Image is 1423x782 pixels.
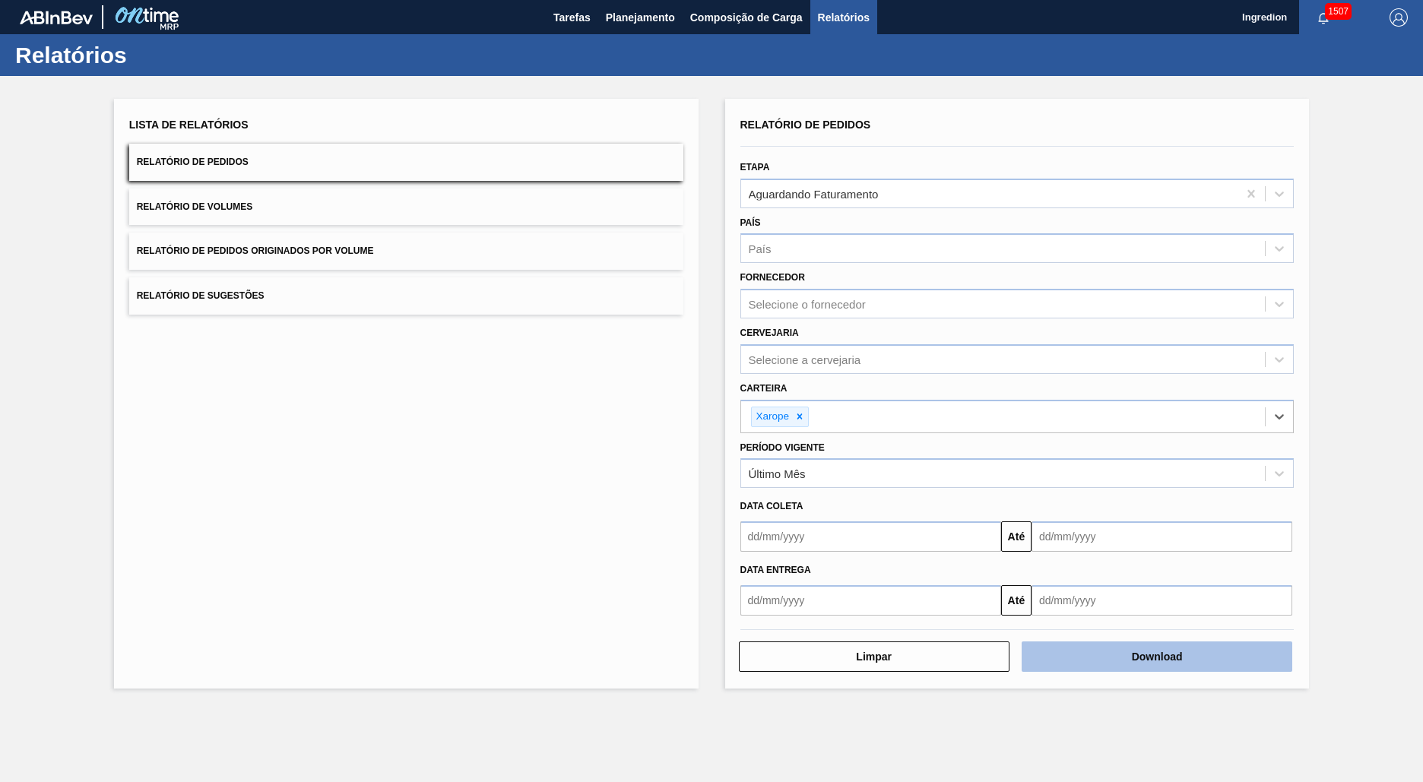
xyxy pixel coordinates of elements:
[606,8,675,27] span: Planejamento
[129,188,683,226] button: Relatório de Volumes
[739,641,1009,672] button: Limpar
[740,585,1001,616] input: dd/mm/yyyy
[137,157,249,167] span: Relatório de Pedidos
[15,46,285,64] h1: Relatórios
[818,8,870,27] span: Relatórios
[1299,7,1348,28] button: Notificações
[749,467,806,480] div: Último Mês
[740,272,805,283] label: Fornecedor
[129,233,683,270] button: Relatório de Pedidos Originados por Volume
[690,8,803,27] span: Composição de Carga
[20,11,93,24] img: TNhmsLtSVTkK8tSr43FrP2fwEKptu5GPRR3wAAAABJRU5ErkJggg==
[749,298,866,311] div: Selecione o fornecedor
[129,277,683,315] button: Relatório de Sugestões
[740,501,803,511] span: Data coleta
[1022,641,1292,672] button: Download
[137,290,265,301] span: Relatório de Sugestões
[1390,8,1408,27] img: Logout
[1032,585,1292,616] input: dd/mm/yyyy
[129,144,683,181] button: Relatório de Pedidos
[1001,521,1032,552] button: Até
[749,242,772,255] div: País
[749,353,861,366] div: Selecione a cervejaria
[553,8,591,27] span: Tarefas
[740,521,1001,552] input: dd/mm/yyyy
[1325,3,1352,20] span: 1507
[740,119,871,131] span: Relatório de Pedidos
[740,217,761,228] label: País
[137,245,374,256] span: Relatório de Pedidos Originados por Volume
[1001,585,1032,616] button: Até
[740,162,770,173] label: Etapa
[740,565,811,575] span: Data entrega
[749,187,879,200] div: Aguardando Faturamento
[137,201,252,212] span: Relatório de Volumes
[1032,521,1292,552] input: dd/mm/yyyy
[740,442,825,453] label: Período Vigente
[740,328,799,338] label: Cervejaria
[752,407,792,426] div: Xarope
[740,383,788,394] label: Carteira
[129,119,249,131] span: Lista de Relatórios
